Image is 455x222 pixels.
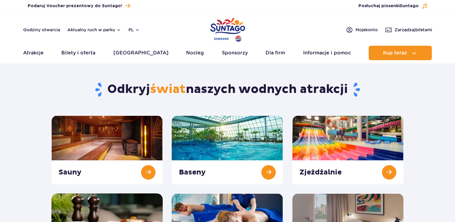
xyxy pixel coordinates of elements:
a: Godziny otwarcia [23,27,60,33]
button: pl [128,27,140,33]
a: Informacje i pomoc [303,46,351,60]
a: Podaruj Voucher prezentowy do Suntago! [28,2,130,10]
a: Sponsorzy [222,46,248,60]
a: Bilety i oferta [61,46,95,60]
a: Nocleg [186,46,204,60]
span: Zarządzaj biletami [395,27,432,33]
button: Posłuchaj piosenkiSuntago [358,3,428,9]
span: Suntago [400,4,419,8]
h1: Odkryj naszych wodnych atrakcji [51,82,404,97]
a: Atrakcje [23,46,44,60]
a: Park of Poland [210,15,245,43]
a: Mojekonto [346,26,378,33]
a: [GEOGRAPHIC_DATA] [113,46,168,60]
span: Kup teraz [383,50,407,56]
a: Zarządzajbiletami [385,26,432,33]
a: Dla firm [266,46,285,60]
span: Moje konto [355,27,378,33]
span: Podaruj Voucher prezentowy do Suntago! [28,3,122,9]
span: Posłuchaj piosenki [358,3,419,9]
button: Kup teraz [369,46,432,60]
button: Aktualny ruch w parku [67,27,121,32]
span: świat [150,82,186,97]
